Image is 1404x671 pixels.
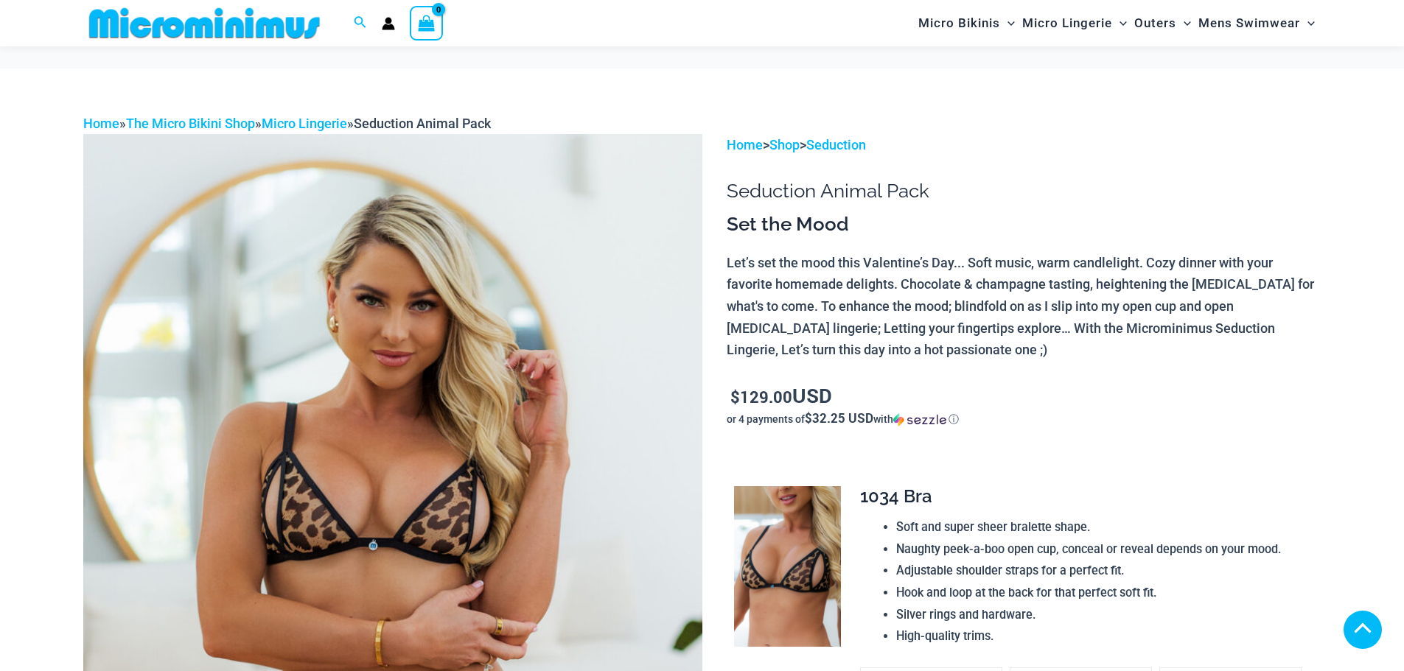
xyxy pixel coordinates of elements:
nav: Site Navigation [912,2,1321,44]
div: or 4 payments of with [727,412,1321,426]
a: Micro LingerieMenu ToggleMenu Toggle [1019,4,1131,42]
img: Seduction Animal 1034 Bra [734,486,841,647]
a: Mens SwimwearMenu ToggleMenu Toggle [1195,4,1319,42]
li: Soft and super sheer bralette shape. [896,516,1309,538]
span: Menu Toggle [1000,4,1015,42]
span: Mens Swimwear [1198,4,1300,42]
a: OutersMenu ToggleMenu Toggle [1131,4,1195,42]
span: Menu Toggle [1300,4,1315,42]
a: Seduction [806,137,866,152]
h1: Seduction Animal Pack [727,180,1321,203]
span: Menu Toggle [1176,4,1191,42]
li: Hook and loop at the back for that perfect soft fit. [896,582,1309,604]
span: » » » [83,116,491,131]
span: Micro Bikinis [918,4,1000,42]
a: View Shopping Cart, empty [410,6,444,40]
img: Sezzle [893,413,946,426]
bdi: 129.00 [730,386,792,407]
div: or 4 payments of$32.25 USDwithSezzle Click to learn more about Sezzle [727,412,1321,426]
span: 1034 Bra [860,485,932,507]
span: Outers [1134,4,1176,42]
span: Seduction Animal Pack [354,116,491,131]
a: Micro BikinisMenu ToggleMenu Toggle [915,4,1019,42]
img: MM SHOP LOGO FLAT [83,7,326,40]
a: Home [727,137,763,152]
span: Menu Toggle [1112,4,1127,42]
p: Let’s set the mood this Valentine’s Day... Soft music, warm candlelight. Cozy dinner with your fa... [727,252,1321,362]
span: $32.25 USD [805,410,873,426]
span: $ [730,386,740,407]
p: USD [727,384,1321,408]
p: > > [727,134,1321,156]
li: High-quality trims. [896,625,1309,647]
li: Naughty peek-a-boo open cup, conceal or reveal depends on your mood. [896,538,1309,561]
a: Micro Lingerie [262,116,347,131]
li: Adjustable shoulder straps for a perfect fit. [896,560,1309,582]
a: Home [83,116,119,131]
li: Silver rings and hardware. [896,604,1309,626]
h3: Set the Mood [727,212,1321,237]
span: Micro Lingerie [1022,4,1112,42]
a: Search icon link [354,14,367,32]
a: The Micro Bikini Shop [126,116,255,131]
a: Account icon link [382,17,395,30]
a: Shop [769,137,800,152]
